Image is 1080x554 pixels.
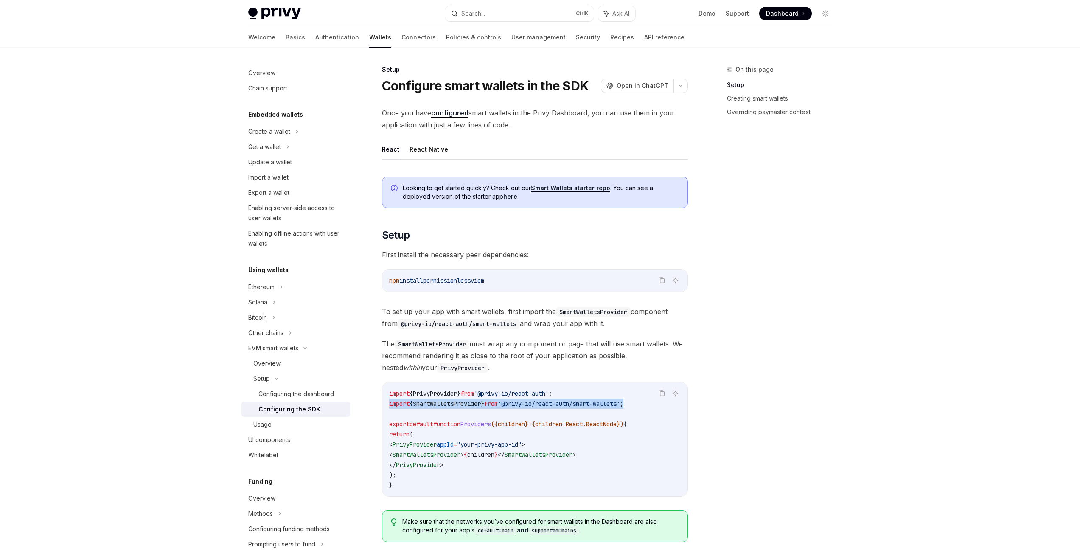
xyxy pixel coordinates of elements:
[471,277,484,284] span: viem
[464,451,467,458] span: {
[623,420,627,428] span: {
[248,188,289,198] div: Export a wallet
[445,6,594,21] button: Search...CtrlK
[401,27,436,48] a: Connectors
[656,275,667,286] button: Copy the contents from the code block
[612,9,629,18] span: Ask AI
[402,517,679,535] span: Make sure that the networks you’ve configured for smart wallets in the Dashboard are also configu...
[474,526,517,535] code: defaultChain
[727,92,839,105] a: Creating smart wallets
[457,390,460,397] span: }
[248,68,275,78] div: Overview
[505,451,572,458] span: SmartWalletsProvider
[562,420,566,428] span: :
[531,184,610,192] a: Smart Wallets starter repo
[670,388,681,399] button: Ask AI
[403,184,679,201] span: Looking to get started quickly? Check out our . You can see a deployed version of the starter app .
[572,451,576,458] span: >
[253,358,281,368] div: Overview
[457,441,522,448] span: "your-privy-app-id"
[413,390,457,397] span: PrivyProvider
[759,7,812,20] a: Dashboard
[389,451,393,458] span: <
[382,139,399,159] button: React
[248,435,290,445] div: UI components
[403,363,422,372] em: within
[398,319,520,329] code: @privy-io/react-auth/smart-wallets
[528,420,532,428] span: :
[382,338,688,374] span: The must wrap any component or page that will use smart wallets. We recommend rendering it as clo...
[248,27,275,48] a: Welcome
[248,203,345,223] div: Enabling server-side access to user wallets
[389,441,393,448] span: <
[241,200,350,226] a: Enabling server-side access to user wallets
[698,9,715,18] a: Demo
[248,265,289,275] h5: Using wallets
[248,297,267,307] div: Solana
[735,65,774,75] span: On this page
[727,105,839,119] a: Overriding paymaster context
[620,400,623,408] span: ;
[410,400,413,408] span: {
[248,157,292,167] div: Update a wallet
[391,518,397,526] svg: Tip
[467,451,494,458] span: children
[601,79,673,93] button: Open in ChatGPT
[382,306,688,329] span: To set up your app with smart wallets, first import the component from and wrap your app with it.
[389,420,410,428] span: export
[241,226,350,251] a: Enabling offline actions with user wallets
[248,127,290,137] div: Create a wallet
[389,481,393,489] span: }
[481,400,484,408] span: }
[423,277,471,284] span: permissionless
[617,420,623,428] span: })
[241,491,350,506] a: Overview
[241,185,350,200] a: Export a wallet
[819,7,832,20] button: Toggle dark mode
[248,312,267,323] div: Bitcoin
[576,10,589,17] span: Ctrl K
[241,155,350,170] a: Update a wallet
[446,27,501,48] a: Policies & controls
[248,476,272,487] h5: Funding
[656,388,667,399] button: Copy the contents from the code block
[241,521,350,537] a: Configuring funding methods
[583,420,586,428] span: .
[413,400,481,408] span: SmartWalletsProvider
[431,109,468,118] a: configured
[248,282,275,292] div: Ethereum
[726,9,749,18] a: Support
[617,82,668,90] span: Open in ChatGPT
[440,461,443,469] span: >
[474,390,549,397] span: '@privy-io/react-auth'
[389,461,396,469] span: </
[410,420,433,428] span: default
[393,451,460,458] span: SmartWalletsProvider
[382,65,688,74] div: Setup
[525,420,528,428] span: }
[460,420,491,428] span: Providers
[253,419,272,430] div: Usage
[241,447,350,463] a: Whitelabel
[644,27,684,48] a: API reference
[248,8,301,20] img: light logo
[241,432,350,447] a: UI components
[248,493,275,503] div: Overview
[437,441,454,448] span: appId
[253,374,270,384] div: Setup
[460,451,464,458] span: >
[382,107,688,131] span: Once you have smart wallets in the Privy Dashboard, you can use them in your application with jus...
[522,441,525,448] span: >
[454,441,457,448] span: =
[389,400,410,408] span: import
[498,400,620,408] span: '@privy-io/react-auth/smart-wallets'
[437,363,488,373] code: PrivyProvider
[389,390,410,397] span: import
[586,420,617,428] span: ReactNode
[399,277,423,284] span: install
[315,27,359,48] a: Authentication
[382,228,410,242] span: Setup
[248,524,330,534] div: Configuring funding methods
[610,27,634,48] a: Recipes
[670,275,681,286] button: Ask AI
